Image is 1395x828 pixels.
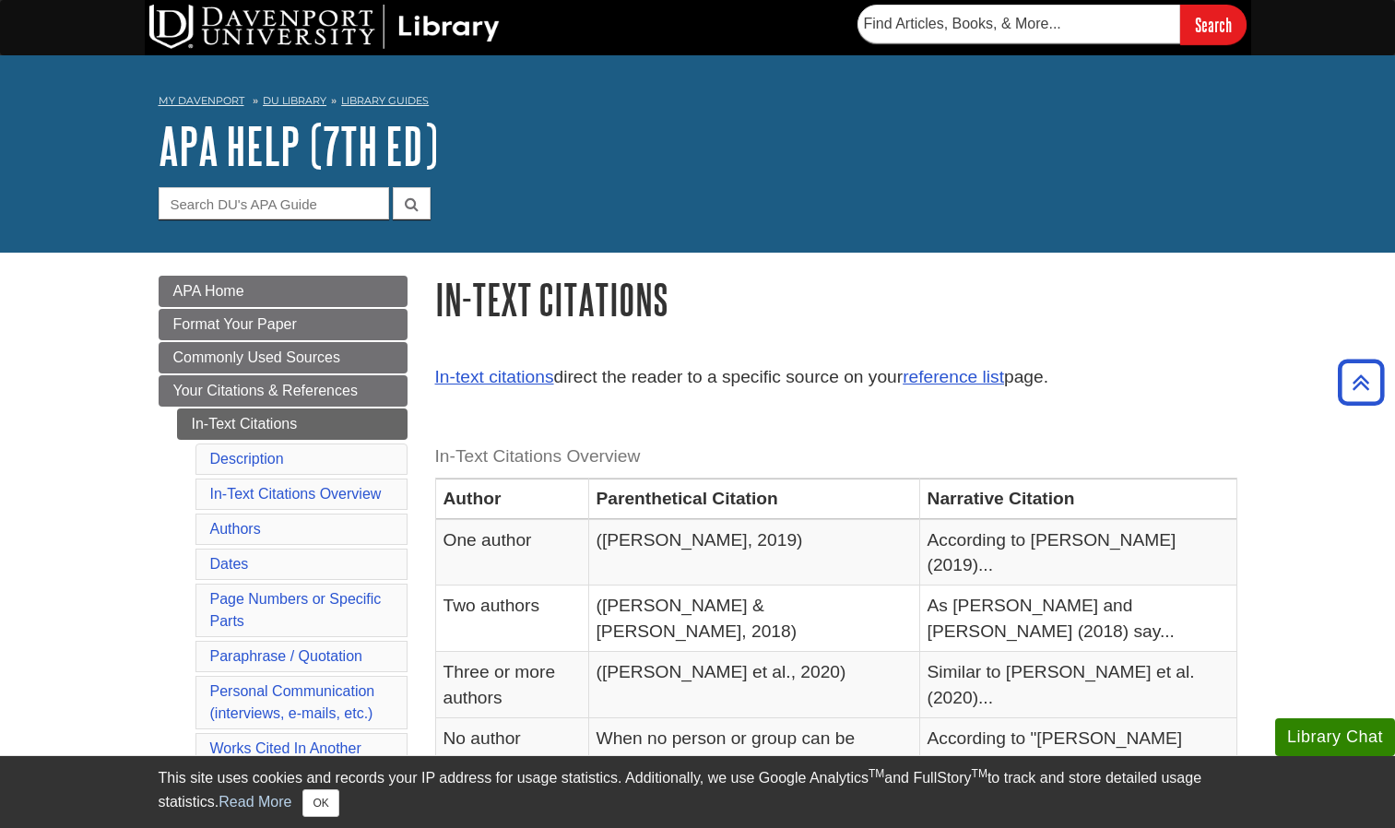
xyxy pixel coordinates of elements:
[588,479,919,519] th: Parenthetical Citation
[263,94,326,107] a: DU Library
[857,5,1180,43] input: Find Articles, Books, & More...
[177,408,408,440] a: In-Text Citations
[302,789,338,817] button: Close
[919,519,1236,586] td: According to [PERSON_NAME] (2019)...
[210,451,284,467] a: Description
[210,556,249,572] a: Dates
[435,367,554,386] a: In-text citations
[210,683,375,721] a: Personal Communication(interviews, e-mails, etc.)
[173,316,297,332] span: Format Your Paper
[869,767,884,780] sup: TM
[173,349,340,365] span: Commonly Used Sources
[159,276,408,307] a: APA Home
[159,89,1237,118] nav: breadcrumb
[435,276,1237,323] h1: In-Text Citations
[1180,5,1247,44] input: Search
[919,479,1236,519] th: Narrative Citation
[1331,370,1390,395] a: Back to Top
[173,383,358,398] span: Your Citations & References
[159,309,408,340] a: Format Your Paper
[159,187,389,219] input: Search DU's APA Guide
[210,740,361,800] a: Works Cited In Another Source (Indirect or Secondary)
[210,591,382,629] a: Page Numbers or Specific Parts
[435,364,1237,391] p: direct the reader to a specific source on your page.
[588,519,919,586] td: ([PERSON_NAME], 2019)
[173,283,244,299] span: APA Home
[1275,718,1395,756] button: Library Chat
[435,586,588,652] td: Two authors
[149,5,500,49] img: DU Library
[435,652,588,718] td: Three or more authors
[919,652,1236,718] td: Similar to [PERSON_NAME] et al. (2020)...
[857,5,1247,44] form: Searches DU Library's articles, books, and more
[903,367,1004,386] a: reference list
[210,648,362,664] a: Paraphrase / Quotation
[435,519,588,586] td: One author
[435,436,1237,478] caption: In-Text Citations Overview
[435,479,588,519] th: Author
[588,652,919,718] td: ([PERSON_NAME] et al., 2020)
[919,586,1236,652] td: As [PERSON_NAME] and [PERSON_NAME] (2018) say...
[210,486,382,502] a: In-Text Citations Overview
[588,586,919,652] td: ([PERSON_NAME] & [PERSON_NAME], 2018)
[972,767,987,780] sup: TM
[159,767,1237,817] div: This site uses cookies and records your IP address for usage statistics. Additionally, we use Goo...
[159,93,244,109] a: My Davenport
[159,375,408,407] a: Your Citations & References
[210,521,261,537] a: Authors
[159,117,438,174] a: APA Help (7th Ed)
[219,794,291,810] a: Read More
[341,94,429,107] a: Library Guides
[159,342,408,373] a: Commonly Used Sources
